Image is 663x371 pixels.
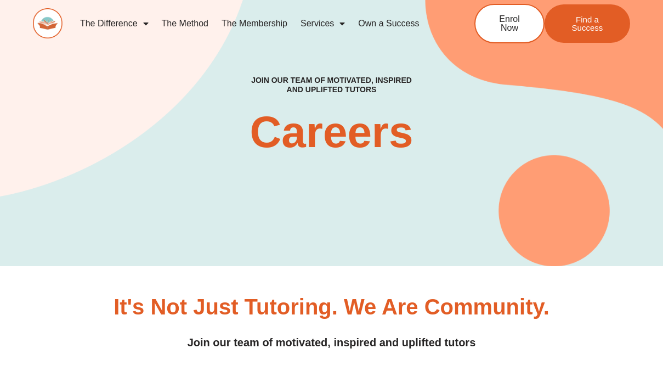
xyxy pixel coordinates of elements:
a: The Membership [215,11,294,36]
h2: Careers [196,110,466,154]
span: Find a Success [561,15,614,32]
a: The Method [155,11,215,36]
nav: Menu [73,11,440,36]
h3: It's Not Just Tutoring. We are Community. [114,296,549,318]
a: The Difference [73,11,155,36]
a: Own a Success [352,11,426,36]
h4: Join our team of motivated, inspired and uplifted tutors​ [243,76,420,94]
a: Enrol Now [474,4,545,43]
a: Find a Success [545,4,630,43]
span: Enrol Now [492,15,527,32]
h4: Join our team of motivated, inspired and uplifted tutors [69,334,594,351]
a: Services [294,11,352,36]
